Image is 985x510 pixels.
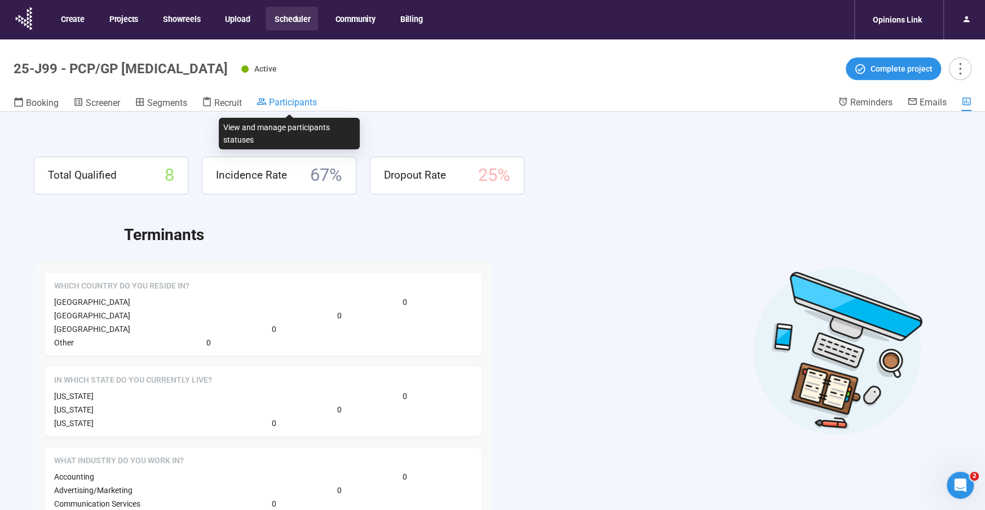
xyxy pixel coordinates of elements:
span: Advertising/Marketing [54,486,132,495]
iframe: Intercom live chat [947,472,974,499]
span: 8 [165,162,174,189]
span: [GEOGRAPHIC_DATA] [54,311,130,320]
span: 0 [337,484,342,496]
span: Booking [26,97,59,108]
span: 0 [403,390,407,402]
span: Accounting [54,472,94,481]
a: Recruit [202,96,242,111]
button: Community [326,7,383,30]
button: Complete project [846,57,941,80]
span: 0 [272,323,276,335]
span: [GEOGRAPHIC_DATA] [54,325,130,334]
span: Other [54,338,74,347]
button: Create [52,7,92,30]
div: Opinions Link [866,9,929,30]
span: [GEOGRAPHIC_DATA] [54,298,130,307]
span: 0 [206,336,211,349]
span: Complete project [871,63,933,75]
h1: 25-J99 - PCP/GP [MEDICAL_DATA] [14,61,228,77]
span: Dropout Rate [384,167,446,184]
span: Segments [147,97,187,108]
button: Showreels [154,7,208,30]
a: Participants [257,96,317,110]
button: Upload [216,7,258,30]
a: Reminders [838,96,893,110]
span: In which state do you currently live? [54,375,212,386]
span: 67 % [310,162,342,189]
button: more [949,57,971,80]
span: What Industry do you work in? [54,455,184,467]
span: Screener [86,97,120,108]
span: Communication Services [54,499,140,508]
span: [US_STATE] [54,405,94,414]
span: Incidence Rate [216,167,287,184]
span: Participants [269,97,317,108]
span: Active [254,64,277,73]
span: 25 % [478,162,510,189]
a: Booking [14,96,59,111]
span: more [952,61,968,76]
span: [US_STATE] [54,419,94,428]
a: Emails [907,96,947,110]
button: Billing [391,7,431,30]
span: [US_STATE] [54,392,94,401]
img: Desktop work notes [753,266,923,436]
a: Segments [135,96,187,111]
button: Scheduler [266,7,318,30]
h2: Terminants [124,223,951,247]
span: Recruit [214,97,242,108]
span: 0 [272,498,276,510]
div: View and manage participants statuses [219,118,360,149]
span: 0 [337,309,342,322]
a: Screener [73,96,120,111]
button: Projects [100,7,146,30]
span: Total Qualified [48,167,117,184]
span: 2 [970,472,979,481]
span: Which country do you reside in? [54,281,189,292]
span: 0 [403,471,407,483]
span: 0 [272,417,276,429]
span: Reminders [850,97,893,108]
span: 0 [337,403,342,416]
span: 0 [403,296,407,308]
span: Emails [920,97,947,108]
